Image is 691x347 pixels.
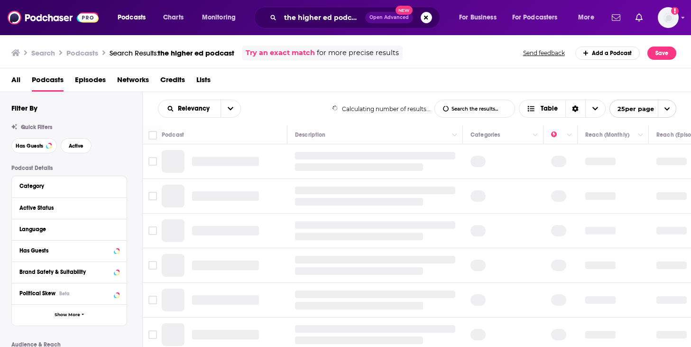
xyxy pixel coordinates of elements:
[452,10,508,25] button: open menu
[19,244,119,256] button: Has Guests
[541,105,558,112] span: Table
[148,296,157,304] span: Toggle select row
[11,138,57,153] button: Has Guests
[162,129,184,141] div: Podcast
[671,7,679,15] svg: Add a profile image
[31,48,55,57] h3: Search
[11,103,37,113] h2: Filter By
[19,183,113,189] div: Category
[32,72,64,92] a: Podcasts
[195,10,248,25] button: open menu
[148,226,157,235] span: Toggle select row
[12,304,127,326] button: Show More
[658,7,679,28] img: User Profile
[148,330,157,339] span: Toggle select row
[608,9,624,26] a: Show notifications dropdown
[658,7,679,28] button: Show profile menu
[519,100,606,118] button: Choose View
[148,192,157,200] span: Toggle select row
[19,287,119,299] button: Political SkewBeta
[160,72,185,92] a: Credits
[157,10,189,25] a: Charts
[66,48,98,57] h3: Podcasts
[148,157,157,166] span: Toggle select row
[575,47,640,60] a: Add a Podcast
[163,11,184,24] span: Charts
[369,15,409,20] span: Open Advanced
[263,7,449,28] div: Search podcasts, credits, & more...
[196,72,211,92] a: Lists
[571,10,606,25] button: open menu
[19,269,111,275] div: Brand Safety & Suitability
[19,180,119,192] button: Category
[565,100,585,117] div: Sort Direction
[506,10,571,25] button: open menu
[8,9,99,27] img: Podchaser - Follow, Share and Rate Podcasts
[221,100,240,117] button: open menu
[61,138,92,153] button: Active
[564,130,575,141] button: Column Actions
[59,291,70,297] div: Beta
[111,10,158,25] button: open menu
[551,129,564,141] div: Power Score
[19,266,119,278] button: Brand Safety & Suitability
[470,129,500,141] div: Categories
[295,129,325,141] div: Description
[11,72,20,92] a: All
[117,72,149,92] a: Networks
[332,105,431,113] div: Calculating number of results...
[118,11,146,24] span: Podcasts
[459,11,497,24] span: For Business
[635,130,646,141] button: Column Actions
[21,124,52,131] span: Quick Filters
[158,48,234,57] span: the higher ed podcast
[19,205,113,211] div: Active Status
[55,312,80,318] span: Show More
[19,226,113,233] div: Language
[19,290,55,297] span: Political Skew
[75,72,106,92] a: Episodes
[317,47,399,58] span: for more precise results
[69,143,83,149] span: Active
[396,6,413,15] span: New
[158,105,221,112] button: open menu
[512,11,558,24] span: For Podcasters
[11,165,127,171] p: Podcast Details
[110,48,234,57] div: Search Results:
[520,49,568,57] button: Send feedback
[19,202,119,214] button: Active Status
[178,105,213,112] span: Relevancy
[578,11,594,24] span: More
[280,10,365,25] input: Search podcasts, credits, & more...
[647,47,676,60] button: Save
[246,47,315,58] a: Try an exact match
[658,7,679,28] span: Logged in as systemsteam
[202,11,236,24] span: Monitoring
[148,261,157,270] span: Toggle select row
[585,129,629,141] div: Reach (Monthly)
[19,223,119,235] button: Language
[110,48,234,57] a: Search Results:the higher ed podcast
[365,12,413,23] button: Open AdvancedNew
[16,143,43,149] span: Has Guests
[632,9,646,26] a: Show notifications dropdown
[609,100,676,118] button: open menu
[19,247,111,254] div: Has Guests
[610,102,654,116] span: 25 per page
[530,130,541,141] button: Column Actions
[449,130,461,141] button: Column Actions
[158,100,241,118] h2: Choose List sort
